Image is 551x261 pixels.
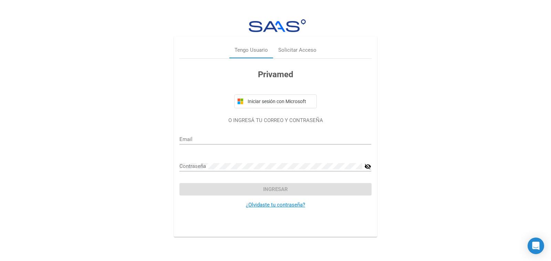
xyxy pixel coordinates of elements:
[234,94,317,108] button: Iniciar sesión con Microsoft
[179,68,371,81] h3: Privamed
[528,238,544,254] div: Open Intercom Messenger
[235,46,268,54] div: Tengo Usuario
[179,183,371,195] button: Ingresar
[278,46,316,54] div: Solicitar Acceso
[179,117,371,124] p: O INGRESÁ TU CORREO Y CONTRASEÑA
[364,162,371,171] mat-icon: visibility_off
[246,99,314,104] span: Iniciar sesión con Microsoft
[246,202,305,208] a: ¿Olvidaste tu contraseña?
[263,186,288,192] span: Ingresar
